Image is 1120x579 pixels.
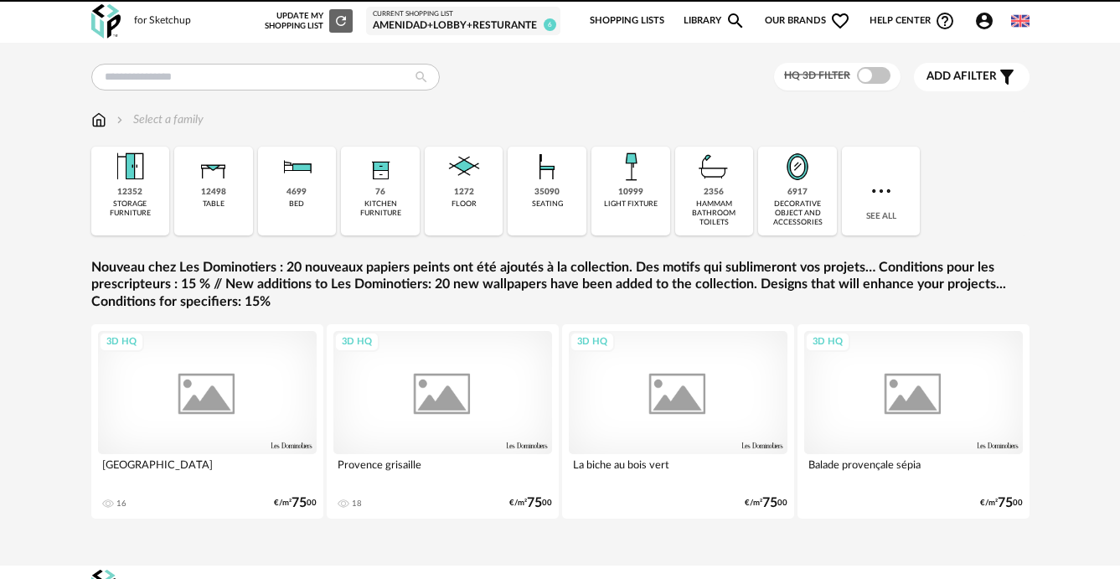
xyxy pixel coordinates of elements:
a: 3D HQ La biche au bois vert €/m²7500 [562,324,794,519]
div: light fixture [604,199,658,209]
span: 6 [544,18,556,31]
img: more.7b13dc1.svg [868,178,895,204]
div: 16 [116,499,126,509]
span: 75 [762,498,777,509]
div: 18 [352,499,362,509]
div: La biche au bois vert [569,454,787,488]
div: 3D HQ [334,332,379,353]
div: seating [532,199,563,209]
img: Assise.png [527,147,567,187]
img: Salle%20de%20bain.png [694,147,734,187]
img: OXP [91,4,121,39]
div: 76 [375,187,385,198]
span: Filter icon [997,67,1017,87]
img: us [1011,12,1030,30]
div: 10999 [618,187,643,198]
div: 12352 [117,187,142,198]
div: 6917 [787,187,808,198]
span: Magnify icon [725,11,746,31]
span: filter [926,70,997,84]
div: AMENIDAD+LOBBY+RESTURANTE [373,19,554,33]
span: 75 [527,498,542,509]
a: 3D HQ Balade provençale sépia €/m²7500 [797,324,1030,519]
div: decorative object and accessories [763,199,832,228]
div: Balade provençale sépia [804,454,1023,488]
span: Help centerHelp Circle Outline icon [870,11,956,31]
a: 3D HQ Provence grisaille 18 €/m²7500 [327,324,559,519]
div: €/m² 00 [274,498,317,509]
div: €/m² 00 [745,498,787,509]
img: svg+xml;base64,PHN2ZyB3aWR0aD0iMTYiIGhlaWdodD0iMTciIHZpZXdCb3g9IjAgMCAxNiAxNyIgZmlsbD0ibm9uZSIgeG... [91,111,106,128]
div: 35090 [534,187,560,198]
div: €/m² 00 [980,498,1023,509]
div: storage furniture [96,199,165,219]
a: 3D HQ [GEOGRAPHIC_DATA] 16 €/m²7500 [91,324,323,519]
div: hammam bathroom toilets [680,199,749,228]
div: kitchen furniture [346,199,415,219]
span: 75 [998,498,1013,509]
span: Add a [926,70,961,82]
img: Sol.png [444,147,484,187]
div: 3D HQ [570,332,615,353]
div: floor [452,199,477,209]
div: See all [842,147,921,235]
a: Current Shopping List AMENIDAD+LOBBY+RESTURANTE 6 [373,10,554,32]
div: bed [289,199,304,209]
div: 1272 [454,187,474,198]
img: svg+xml;base64,PHN2ZyB3aWR0aD0iMTYiIGhlaWdodD0iMTYiIHZpZXdCb3g9IjAgMCAxNiAxNiIgZmlsbD0ibm9uZSIgeG... [113,111,126,128]
img: Literie.png [276,147,317,187]
div: Provence grisaille [333,454,552,488]
a: Nouveau chez Les Dominotiers : 20 nouveaux papiers peints ont été ajoutés à la collection. Des mo... [91,259,1030,311]
div: [GEOGRAPHIC_DATA] [98,454,317,488]
span: 75 [292,498,307,509]
div: 2356 [704,187,724,198]
span: Account Circle icon [974,11,994,31]
img: Rangement.png [360,147,400,187]
img: Table.png [194,147,234,187]
div: for Sketchup [134,14,191,28]
div: €/m² 00 [509,498,552,509]
img: Luminaire.png [611,147,651,187]
div: 4699 [286,187,307,198]
img: Miroir.png [777,147,818,187]
div: table [203,199,225,209]
div: 12498 [201,187,226,198]
span: Account Circle icon [974,11,1002,31]
span: HQ 3D filter [784,70,850,80]
div: Update my Shopping List [245,9,353,33]
div: Select a family [113,111,204,128]
span: Heart Outline icon [830,11,850,31]
img: Meuble%20de%20rangement.png [110,147,150,187]
span: Refresh icon [333,17,348,25]
div: 3D HQ [805,332,850,353]
span: Our brands [765,3,851,39]
a: LibraryMagnify icon [684,3,746,39]
span: Help Circle Outline icon [935,11,955,31]
a: Shopping Lists [590,3,664,39]
button: Add afilter Filter icon [914,63,1030,91]
div: Current Shopping List [373,10,554,18]
div: 3D HQ [99,332,144,353]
